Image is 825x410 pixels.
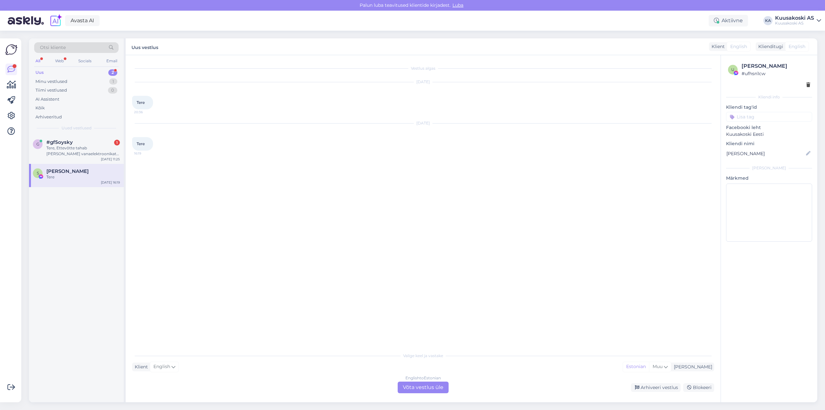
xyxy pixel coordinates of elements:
div: Vestlus algas [132,65,714,71]
div: Tere, Ettevõtte tahab [PERSON_NAME] vanaelektroonikat ja kaabli jääke? Kas selleks peab tegema le... [46,145,120,157]
span: 20:36 [134,110,158,115]
input: Lisa tag [726,112,812,122]
div: Blokeeri [683,383,714,392]
div: [PERSON_NAME] [671,364,712,370]
span: u [731,67,734,72]
span: Muu [653,364,663,369]
div: 1 [114,140,120,145]
input: Lisa nimi [726,150,805,157]
div: Arhiveeritud [35,114,62,120]
div: [PERSON_NAME] [726,165,812,171]
span: Uued vestlused [62,125,92,131]
span: Otsi kliente [40,44,66,51]
p: Kliendi nimi [726,140,812,147]
div: Valige keel ja vastake [132,353,714,359]
p: Kuusakoski Eesti [726,131,812,138]
div: Klient [709,43,725,50]
span: English [789,43,805,50]
a: Avasta AI [65,15,100,26]
div: Kuusakoski AS [775,15,814,21]
span: English [730,43,747,50]
div: 2 [108,69,117,76]
div: # ufhsn1cw [742,70,810,77]
span: Tere [137,141,145,146]
div: Kõik [35,105,45,111]
div: AI Assistent [35,96,59,103]
span: Tere [137,100,145,105]
div: Arhiveeri vestlus [631,383,681,392]
div: Socials [77,57,93,65]
span: Siret Tõnno [46,168,89,174]
label: Uus vestlus [131,42,158,51]
div: [DATE] 16:19 [101,180,120,185]
span: #gf5oysky [46,139,73,145]
div: Kliendi info [726,94,812,100]
div: KA [763,16,772,25]
div: 0 [108,87,117,94]
img: Askly Logo [5,44,17,56]
span: English [153,363,170,370]
a: Kuusakoski ASKuusakoski AS [775,15,821,26]
div: English to Estonian [405,375,441,381]
div: [DATE] 11:25 [101,157,120,162]
div: Email [105,57,119,65]
div: Kuusakoski AS [775,21,814,26]
div: All [34,57,42,65]
div: Web [54,57,65,65]
div: Tiimi vestlused [35,87,67,94]
span: Luba [451,2,465,8]
div: [DATE] [132,79,714,85]
div: Tere [46,174,120,180]
div: [PERSON_NAME] [742,62,810,70]
p: Märkmed [726,175,812,182]
div: Klienditugi [756,43,783,50]
img: explore-ai [49,14,63,27]
p: Kliendi tag'id [726,104,812,111]
div: Estonian [623,362,649,372]
div: Minu vestlused [35,78,67,85]
div: [DATE] [132,120,714,126]
div: Uus [35,69,44,76]
div: Võta vestlus üle [398,382,449,393]
p: Facebooki leht [726,124,812,131]
div: Aktiivne [709,15,748,26]
span: g [36,142,39,146]
span: S [37,171,39,175]
span: 16:19 [134,151,158,156]
div: 1 [109,78,117,85]
div: Klient [132,364,148,370]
